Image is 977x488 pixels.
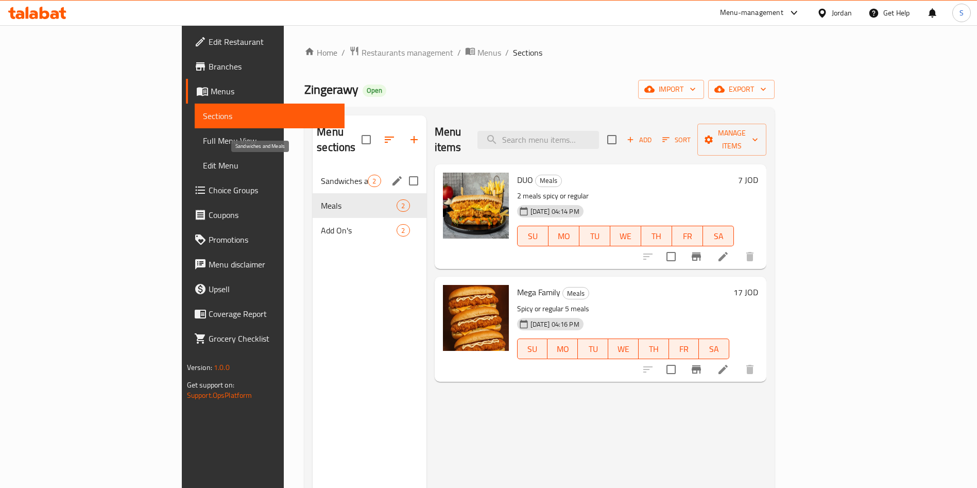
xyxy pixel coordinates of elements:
span: DUO [517,172,533,188]
a: Menu disclaimer [186,252,345,277]
span: WE [612,342,635,357]
span: SA [703,342,725,357]
button: SA [703,226,734,246]
div: items [368,175,381,187]
span: Grocery Checklist [209,332,337,345]
button: MO [549,226,579,246]
button: WE [610,226,641,246]
a: Coupons [186,203,345,227]
span: Menus [477,46,501,59]
a: Edit menu item [717,250,729,263]
h6: 7 JOD [738,173,758,187]
a: Edit Restaurant [186,29,345,54]
span: S [959,7,964,19]
span: Upsell [209,283,337,295]
span: SU [522,229,544,244]
div: items [397,199,409,212]
span: Meals [536,175,561,187]
span: Select section [601,129,623,150]
button: Add [623,132,656,148]
button: export [708,80,775,99]
div: items [397,224,409,237]
img: DUO [443,173,509,239]
button: MO [547,339,578,359]
span: Get support on: [187,378,234,392]
input: search [477,131,599,149]
span: Branches [209,60,337,73]
span: Edit Menu [203,159,337,172]
a: Upsell [186,277,345,301]
span: Meals [321,199,397,212]
button: edit [389,173,405,189]
a: Sections [195,104,345,128]
span: Version: [187,361,212,374]
button: TH [641,226,672,246]
span: TU [584,229,606,244]
div: Open [363,85,386,97]
nav: Menu sections [313,164,426,247]
span: 2 [397,201,409,211]
span: MO [553,229,575,244]
div: Sandwiches and Meals2edit [313,169,426,193]
span: import [646,83,696,96]
a: Edit menu item [717,363,729,376]
button: Branch-specific-item [684,357,709,382]
span: Sort items [656,132,697,148]
span: MO [552,342,574,357]
span: Manage items [706,127,758,153]
button: import [638,80,704,99]
button: Add section [402,127,426,152]
span: Select to update [660,246,682,267]
div: Meals [562,287,589,299]
div: Meals [535,175,562,187]
a: Choice Groups [186,178,345,203]
a: Promotions [186,227,345,252]
span: TH [645,229,668,244]
span: [DATE] 04:16 PM [526,319,584,329]
span: Full Menu View [203,134,337,147]
a: Edit Menu [195,153,345,178]
span: Menus [211,85,337,97]
button: SU [517,339,548,359]
span: Edit Restaurant [209,36,337,48]
h6: 17 JOD [733,285,758,299]
span: Select to update [660,359,682,380]
button: delete [738,357,762,382]
span: 2 [368,176,380,186]
div: Menu-management [720,7,783,19]
span: Add On's [321,224,397,237]
span: Menu disclaimer [209,258,337,271]
button: FR [669,339,699,359]
li: / [457,46,461,59]
button: Sort [660,132,693,148]
span: Sections [513,46,542,59]
button: SA [699,339,729,359]
a: Restaurants management [349,46,453,59]
span: export [716,83,766,96]
a: Coverage Report [186,301,345,326]
span: Sort [662,134,691,146]
img: Mega Family [443,285,509,351]
button: delete [738,244,762,269]
button: WE [608,339,639,359]
a: Menus [186,79,345,104]
div: Meals2 [313,193,426,218]
div: Add On's2 [313,218,426,243]
span: WE [614,229,637,244]
span: FR [676,229,699,244]
h2: Menu items [435,124,466,155]
span: Promotions [209,233,337,246]
span: Mega Family [517,284,560,300]
span: Coupons [209,209,337,221]
span: TH [643,342,665,357]
span: SU [522,342,544,357]
p: Spicy or regular 5 meals [517,302,730,315]
li: / [505,46,509,59]
a: Menus [465,46,501,59]
span: FR [673,342,695,357]
span: [DATE] 04:14 PM [526,207,584,216]
span: 1.0.0 [214,361,230,374]
button: SU [517,226,549,246]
